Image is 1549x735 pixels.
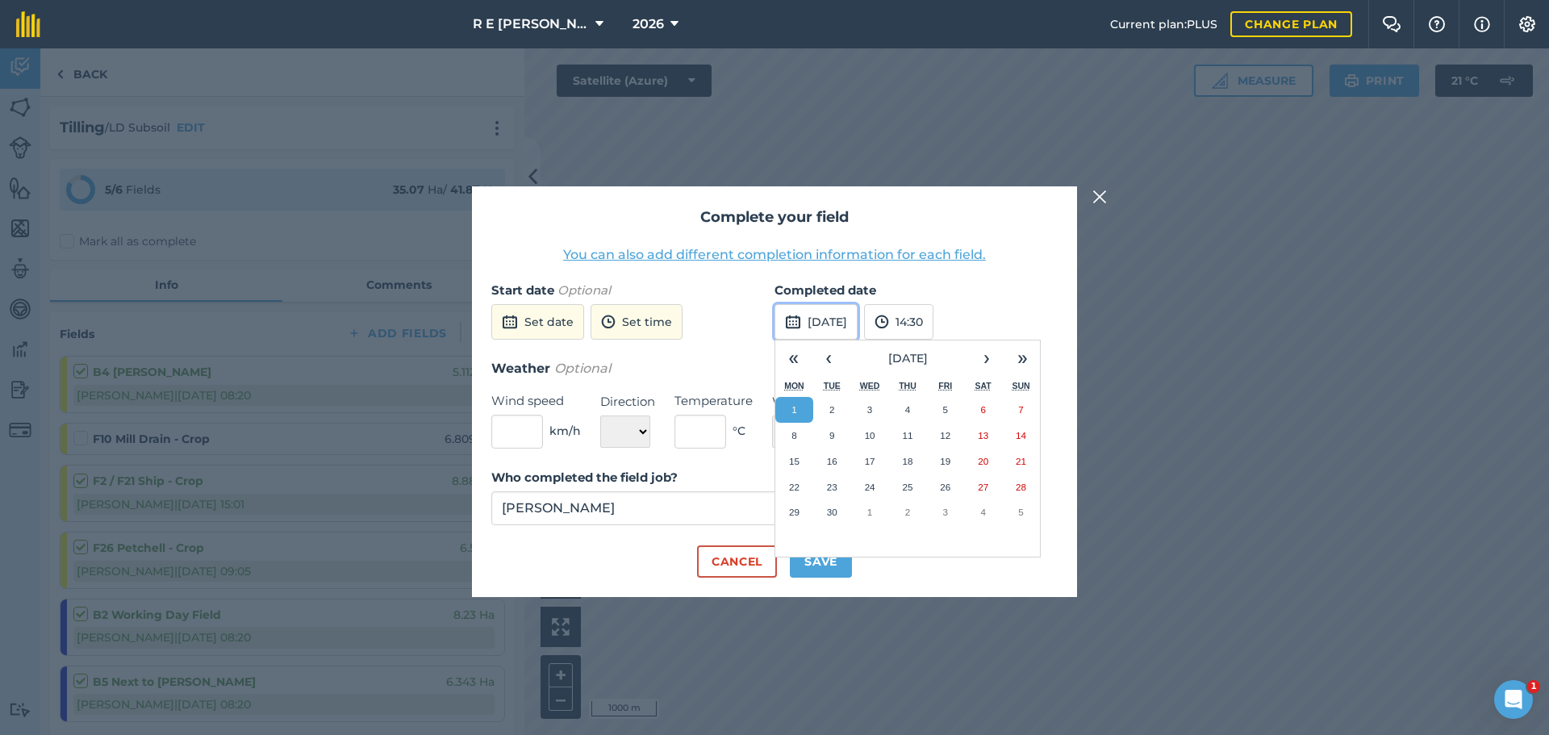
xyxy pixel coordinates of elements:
[491,206,1058,229] h2: Complete your field
[938,381,952,390] abbr: Friday
[978,430,988,441] abbr: 13 September 2025
[889,449,927,474] button: 18 September 2025
[905,507,910,517] abbr: 2 October 2025
[1016,456,1026,466] abbr: 21 September 2025
[1474,15,1490,34] img: svg+xml;base64,PHN2ZyB4bWxucz0iaHR0cDovL3d3dy53My5vcmcvMjAwMC9zdmciIHdpZHRoPSIxNyIgaGVpZ2h0PSIxNy...
[964,499,1002,525] button: 4 October 2025
[775,499,813,525] button: 29 September 2025
[557,282,611,298] em: Optional
[600,392,655,411] label: Direction
[813,474,851,500] button: 23 September 2025
[491,282,554,298] strong: Start date
[554,361,611,376] em: Optional
[851,499,889,525] button: 1 October 2025
[978,456,988,466] abbr: 20 September 2025
[502,312,518,332] img: svg+xml;base64,PD94bWwgdmVyc2lvbj0iMS4wIiBlbmNvZGluZz0idXRmLTgiPz4KPCEtLSBHZW5lcmF0b3I6IEFkb2JlIE...
[975,381,992,390] abbr: Saturday
[775,423,813,449] button: 8 September 2025
[1012,381,1029,390] abbr: Sunday
[905,404,910,415] abbr: 4 September 2025
[563,245,986,265] button: You can also add different completion information for each field.
[1018,507,1023,517] abbr: 5 October 2025
[1092,187,1107,207] img: svg+xml;base64,PHN2ZyB4bWxucz0iaHR0cDovL3d3dy53My5vcmcvMjAwMC9zdmciIHdpZHRoPSIyMiIgaGVpZ2h0PSIzMC...
[851,474,889,500] button: 24 September 2025
[813,423,851,449] button: 9 September 2025
[889,397,927,423] button: 4 September 2025
[491,470,678,485] strong: Who completed the field job?
[860,381,880,390] abbr: Wednesday
[902,482,912,492] abbr: 25 September 2025
[549,422,581,440] span: km/h
[902,456,912,466] abbr: 18 September 2025
[1016,482,1026,492] abbr: 28 September 2025
[827,482,837,492] abbr: 23 September 2025
[964,397,1002,423] button: 6 September 2025
[1004,340,1040,376] button: »
[978,482,988,492] abbr: 27 September 2025
[1494,680,1533,719] iframe: Intercom live chat
[775,474,813,500] button: 22 September 2025
[964,423,1002,449] button: 13 September 2025
[1016,430,1026,441] abbr: 14 September 2025
[813,449,851,474] button: 16 September 2025
[943,404,948,415] abbr: 5 September 2025
[926,449,964,474] button: 19 September 2025
[926,397,964,423] button: 5 September 2025
[865,482,875,492] abbr: 24 September 2025
[829,404,834,415] abbr: 2 September 2025
[940,482,950,492] abbr: 26 September 2025
[943,507,948,517] abbr: 3 October 2025
[865,430,875,441] abbr: 10 September 2025
[867,404,872,415] abbr: 3 September 2025
[889,499,927,525] button: 2 October 2025
[827,507,837,517] abbr: 30 September 2025
[980,507,985,517] abbr: 4 October 2025
[969,340,1004,376] button: ›
[789,456,800,466] abbr: 15 September 2025
[875,312,889,332] img: svg+xml;base64,PD94bWwgdmVyc2lvbj0iMS4wIiBlbmNvZGluZz0idXRmLTgiPz4KPCEtLSBHZW5lcmF0b3I6IEFkb2JlIE...
[1518,16,1537,32] img: A cog icon
[774,282,876,298] strong: Completed date
[789,482,800,492] abbr: 22 September 2025
[473,15,589,34] span: R E [PERSON_NAME]
[674,391,753,411] label: Temperature
[980,404,985,415] abbr: 6 September 2025
[926,499,964,525] button: 3 October 2025
[633,15,664,34] span: 2026
[16,11,40,37] img: fieldmargin Logo
[964,474,1002,500] button: 27 September 2025
[864,304,933,340] button: 14:30
[813,499,851,525] button: 30 September 2025
[902,430,912,441] abbr: 11 September 2025
[851,449,889,474] button: 17 September 2025
[940,430,950,441] abbr: 12 September 2025
[851,397,889,423] button: 3 September 2025
[1002,499,1040,525] button: 5 October 2025
[733,422,745,440] span: ° C
[851,423,889,449] button: 10 September 2025
[791,404,796,415] abbr: 1 September 2025
[888,351,928,365] span: [DATE]
[926,474,964,500] button: 26 September 2025
[940,456,950,466] abbr: 19 September 2025
[846,340,969,376] button: [DATE]
[789,507,800,517] abbr: 29 September 2025
[1018,404,1023,415] abbr: 7 September 2025
[813,397,851,423] button: 2 September 2025
[1002,423,1040,449] button: 14 September 2025
[784,381,804,390] abbr: Monday
[867,507,872,517] abbr: 1 October 2025
[1427,16,1447,32] img: A question mark icon
[491,391,581,411] label: Wind speed
[791,430,796,441] abbr: 8 September 2025
[889,474,927,500] button: 25 September 2025
[1527,680,1540,693] span: 1
[889,423,927,449] button: 11 September 2025
[774,304,858,340] button: [DATE]
[775,449,813,474] button: 15 September 2025
[491,358,1058,379] h3: Weather
[785,312,801,332] img: svg+xml;base64,PD94bWwgdmVyc2lvbj0iMS4wIiBlbmNvZGluZz0idXRmLTgiPz4KPCEtLSBHZW5lcmF0b3I6IEFkb2JlIE...
[899,381,916,390] abbr: Thursday
[1230,11,1352,37] a: Change plan
[1002,449,1040,474] button: 21 September 2025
